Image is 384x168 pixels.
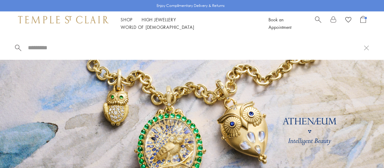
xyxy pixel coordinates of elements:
nav: Main navigation [121,16,255,31]
a: Search [315,16,321,31]
a: Book an Appointment [268,17,291,30]
a: World of [DEMOGRAPHIC_DATA]World of [DEMOGRAPHIC_DATA] [121,24,194,30]
img: Temple St. Clair [18,16,109,23]
a: View Wishlist [345,16,351,25]
a: Open Shopping Bag [360,16,366,31]
p: Enjoy Complimentary Delivery & Returns [157,3,225,9]
a: High JewelleryHigh Jewellery [142,17,176,23]
a: ShopShop [121,17,133,23]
